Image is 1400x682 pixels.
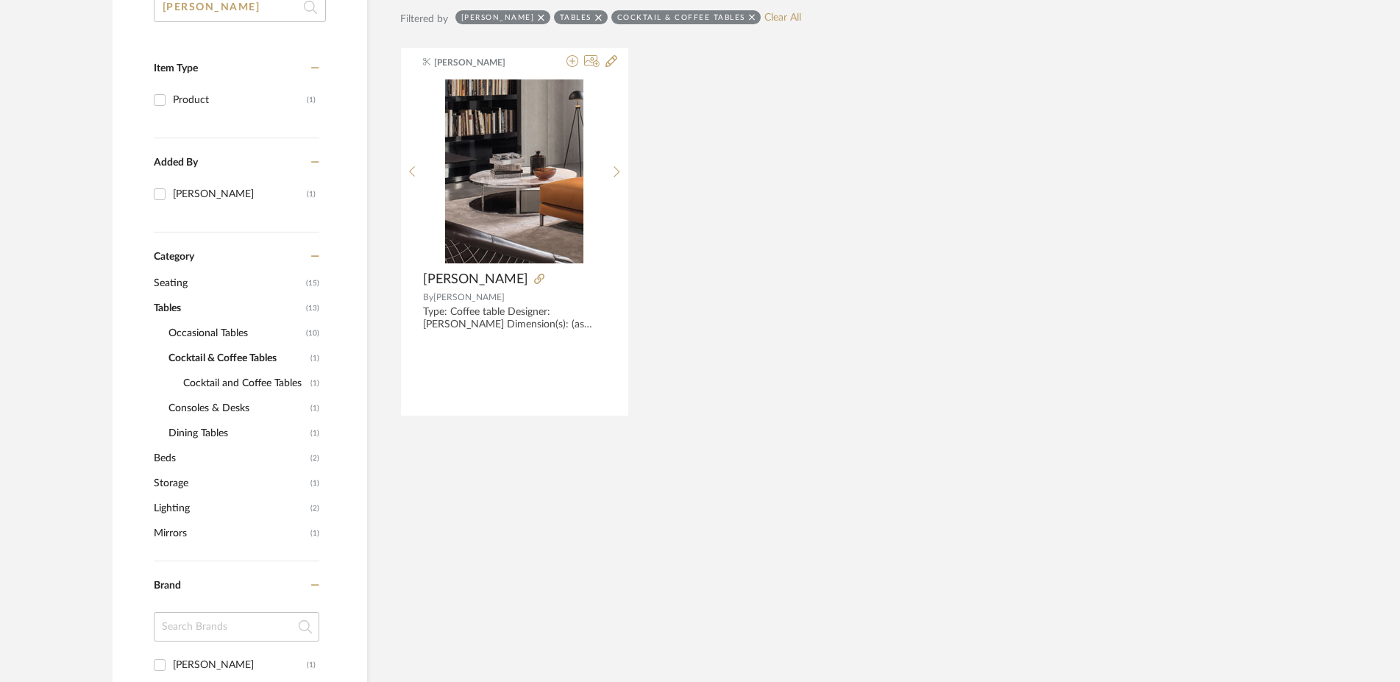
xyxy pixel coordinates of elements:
[154,271,302,296] span: Seating
[400,11,448,27] div: Filtered by
[173,182,307,206] div: [PERSON_NAME]
[306,296,319,320] span: (13)
[310,497,319,520] span: (2)
[307,182,316,206] div: (1)
[306,322,319,345] span: (10)
[423,306,606,331] div: Type: Coffee table Designer: [PERSON_NAME] Dimension(s): (as mentioned) Material/Finishes: (as me...
[154,521,307,546] span: Mirrors
[310,472,319,495] span: (1)
[423,271,528,288] span: [PERSON_NAME]
[310,372,319,395] span: (1)
[168,396,307,421] span: Consoles & Desks
[310,422,319,445] span: (1)
[461,13,535,22] div: [PERSON_NAME]
[154,157,198,168] span: Added By
[306,271,319,295] span: (15)
[154,496,307,521] span: Lighting
[307,653,316,677] div: (1)
[310,397,319,420] span: (1)
[560,13,591,22] div: Tables
[423,293,433,302] span: By
[307,88,316,112] div: (1)
[434,56,527,69] span: [PERSON_NAME]
[764,12,801,24] a: Clear All
[154,296,302,321] span: Tables
[154,63,198,74] span: Item Type
[617,13,745,22] div: Cocktail & Coffee Tables
[310,522,319,545] span: (1)
[445,79,583,263] img: HUBER
[168,346,307,371] span: Cocktail & Coffee Tables
[310,347,319,370] span: (1)
[183,371,307,396] span: Cocktail and Coffee Tables
[168,421,307,446] span: Dining Tables
[154,471,307,496] span: Storage
[433,293,505,302] span: [PERSON_NAME]
[173,653,307,677] div: [PERSON_NAME]
[154,446,307,471] span: Beds
[154,580,181,591] span: Brand
[154,251,194,263] span: Category
[154,612,319,642] input: Search Brands
[310,447,319,470] span: (2)
[168,321,302,346] span: Occasional Tables
[173,88,307,112] div: Product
